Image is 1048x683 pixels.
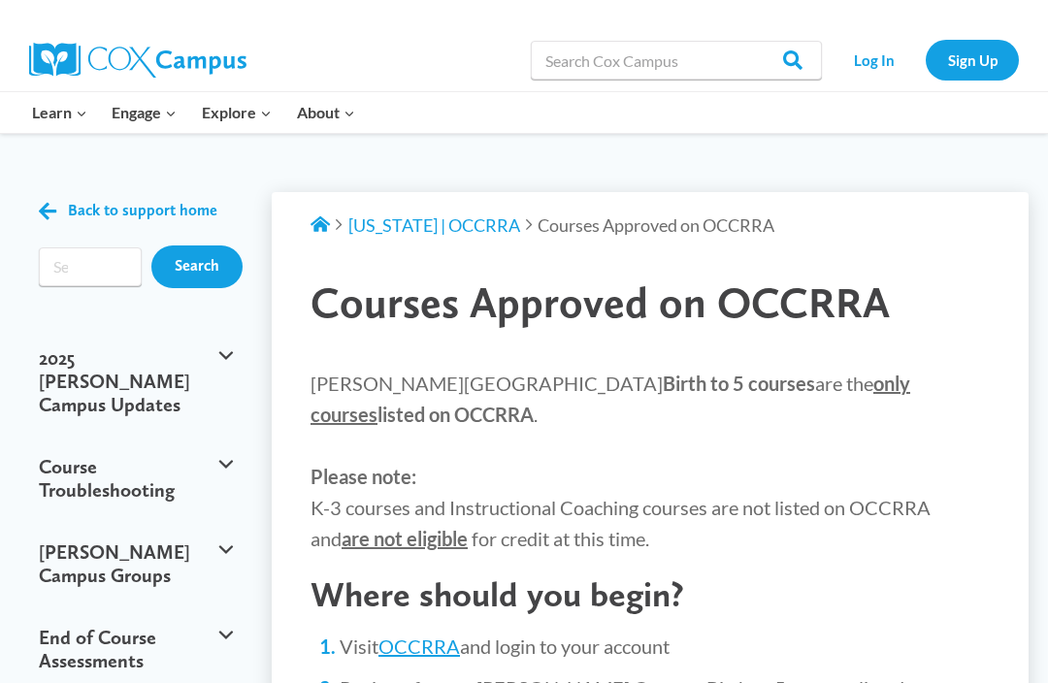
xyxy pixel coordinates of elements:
[297,100,355,125] span: About
[32,100,87,125] span: Learn
[39,197,217,225] a: Back to support home
[311,214,330,236] a: Support Home
[311,276,890,328] span: Courses Approved on OCCRRA
[926,40,1019,80] a: Sign Up
[19,92,367,133] nav: Primary Navigation
[832,40,916,80] a: Log In
[29,327,243,436] button: 2025 [PERSON_NAME] Campus Updates
[39,247,142,286] form: Search form
[342,527,468,550] strong: are not eligible
[311,573,990,615] h2: Where should you begin?
[531,41,822,80] input: Search Cox Campus
[151,245,243,288] input: Search
[832,40,1019,80] nav: Secondary Navigation
[348,214,520,236] a: [US_STATE] | OCCRRA
[39,247,142,286] input: Search input
[29,521,243,606] button: [PERSON_NAME] Campus Groups
[311,465,416,488] strong: Please note:
[68,202,217,220] span: Back to support home
[29,43,246,78] img: Cox Campus
[340,633,990,660] li: Visit and login to your account
[29,436,243,521] button: Course Troubleshooting
[112,100,177,125] span: Engage
[378,634,460,658] a: OCCRRA
[311,368,990,554] p: [PERSON_NAME][GEOGRAPHIC_DATA] are the . K-3 courses and Instructional Coaching courses are not l...
[538,214,774,236] span: Courses Approved on OCCRRA
[663,372,815,395] strong: Birth to 5 courses
[202,100,272,125] span: Explore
